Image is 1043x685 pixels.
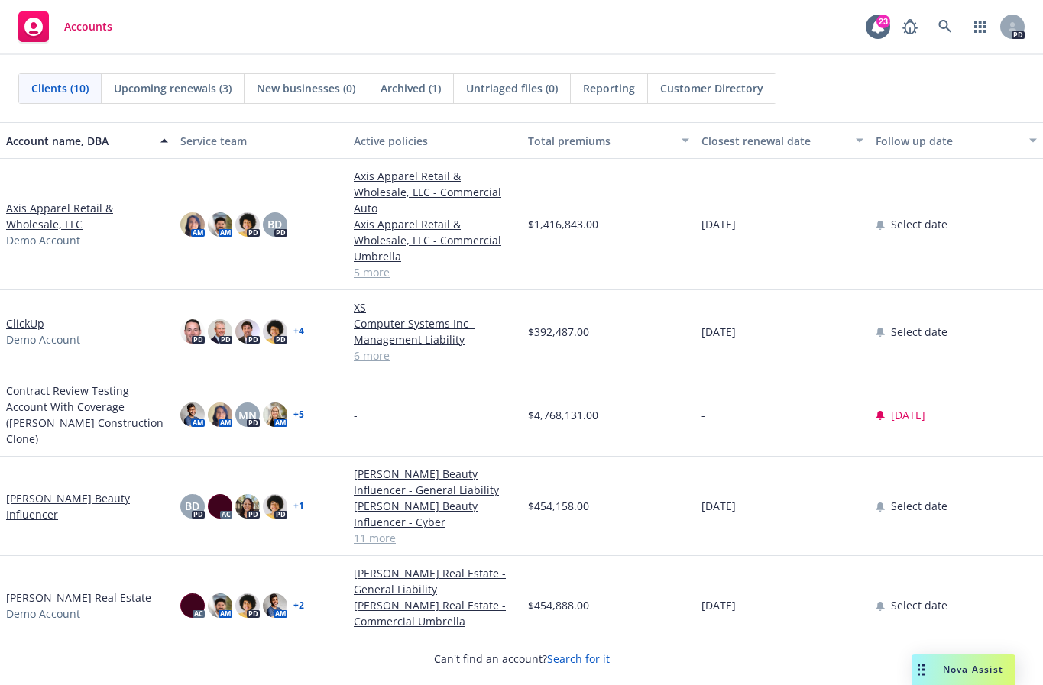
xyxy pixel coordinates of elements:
[235,319,260,344] img: photo
[522,122,696,159] button: Total premiums
[6,606,80,622] span: Demo Account
[64,21,112,33] span: Accounts
[293,410,304,419] a: + 5
[701,324,736,340] span: [DATE]
[12,5,118,48] a: Accounts
[891,597,947,613] span: Select date
[912,654,931,685] div: Drag to move
[701,498,736,514] span: [DATE]
[930,11,960,42] a: Search
[354,216,516,264] a: Axis Apparel Retail & Wholesale, LLC - Commercial Umbrella
[6,383,168,447] a: Contract Review Testing Account With Coverage ([PERSON_NAME] Construction Clone)
[891,407,925,423] span: [DATE]
[528,597,589,613] span: $454,888.00
[354,264,516,280] a: 5 more
[180,402,205,427] img: photo
[180,319,205,344] img: photo
[354,315,516,347] a: Computer Systems Inc - Management Liability
[293,327,304,336] a: + 4
[263,319,287,344] img: photo
[208,319,232,344] img: photo
[354,299,516,315] a: XS
[208,593,232,618] img: photo
[547,651,610,666] a: Search for it
[354,629,516,645] a: 2 more
[114,80,232,96] span: Upcoming renewals (3)
[466,80,558,96] span: Untriaged files (0)
[528,407,598,423] span: $4,768,131.00
[238,407,257,423] span: MN
[293,601,304,610] a: + 2
[208,402,232,427] img: photo
[943,663,1003,676] span: Nova Assist
[891,498,947,514] span: Select date
[354,498,516,530] a: [PERSON_NAME] Beauty Influencer - Cyber
[354,133,516,149] div: Active policies
[701,597,736,613] span: [DATE]
[528,324,589,340] span: $392,487.00
[528,133,673,149] div: Total premiums
[895,11,925,42] a: Report a Bug
[235,212,260,237] img: photo
[174,122,348,159] button: Service team
[528,498,589,514] span: $454,158.00
[208,212,232,237] img: photo
[876,15,890,28] div: 23
[354,407,358,423] span: -
[912,654,1015,685] button: Nova Assist
[701,216,736,232] span: [DATE]
[235,593,260,618] img: photo
[354,168,516,216] a: Axis Apparel Retail & Wholesale, LLC - Commercial Auto
[6,590,151,606] a: [PERSON_NAME] Real Estate
[891,216,947,232] span: Select date
[185,498,199,514] span: BD
[891,324,947,340] span: Select date
[263,402,287,427] img: photo
[31,80,89,96] span: Clients (10)
[965,11,996,42] a: Switch app
[6,200,168,232] a: Axis Apparel Retail & Wholesale, LLC
[354,597,516,629] a: [PERSON_NAME] Real Estate - Commercial Umbrella
[434,651,610,667] span: Can't find an account?
[354,565,516,597] a: [PERSON_NAME] Real Estate - General Liability
[6,315,44,331] a: ClickUp
[6,331,80,347] span: Demo Account
[6,232,80,248] span: Demo Account
[263,593,287,618] img: photo
[701,407,705,423] span: -
[528,216,598,232] span: $1,416,843.00
[354,347,516,364] a: 6 more
[381,80,441,96] span: Archived (1)
[354,466,516,498] a: [PERSON_NAME] Beauty Influencer - General Liability
[208,494,232,519] img: photo
[6,133,151,149] div: Account name, DBA
[263,494,287,519] img: photo
[354,530,516,546] a: 11 more
[180,212,205,237] img: photo
[257,80,355,96] span: New businesses (0)
[293,502,304,511] a: + 1
[348,122,522,159] button: Active policies
[695,122,870,159] button: Closest renewal date
[267,216,282,232] span: BD
[701,133,847,149] div: Closest renewal date
[180,133,342,149] div: Service team
[583,80,635,96] span: Reporting
[235,494,260,519] img: photo
[876,133,1021,149] div: Follow up date
[180,593,205,618] img: photo
[660,80,763,96] span: Customer Directory
[6,490,168,522] a: [PERSON_NAME] Beauty Influencer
